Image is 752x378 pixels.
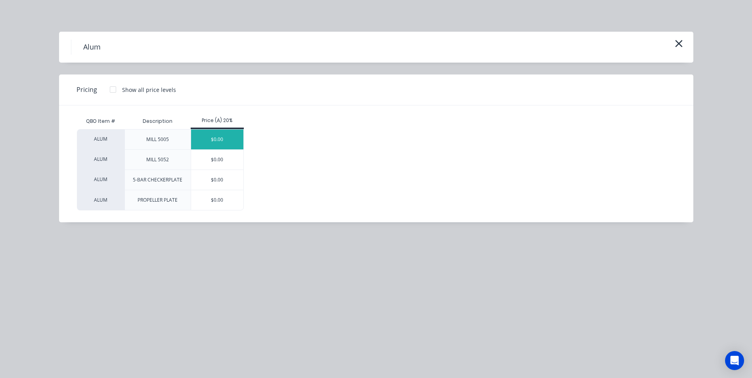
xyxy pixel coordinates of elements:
div: PROPELLER PLATE [138,197,178,204]
span: Pricing [77,85,97,94]
div: MILL 5005 [146,136,169,143]
div: QBO Item # [77,113,124,129]
div: $0.00 [191,150,244,170]
div: ALUM [77,170,124,190]
div: $0.00 [191,130,244,149]
div: ALUM [77,129,124,149]
div: $0.00 [191,170,244,190]
div: MILL 5052 [146,156,169,163]
div: 5-BAR CHECKERPLATE [133,176,182,183]
div: $0.00 [191,190,244,210]
div: Price (A) 20% [191,117,244,124]
div: Open Intercom Messenger [725,351,744,370]
div: Description [136,111,179,131]
div: ALUM [77,149,124,170]
div: Show all price levels [122,86,176,94]
div: ALUM [77,190,124,210]
h4: Alum [71,40,113,55]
